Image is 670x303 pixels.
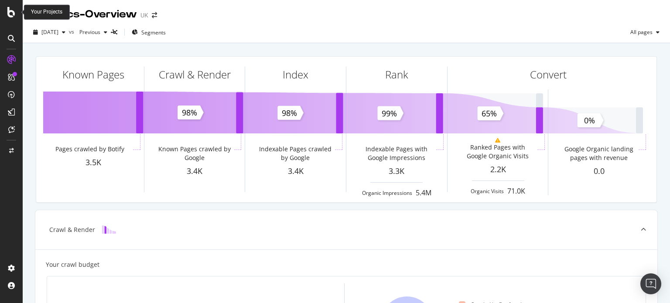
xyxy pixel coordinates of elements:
div: arrow-right-arrow-left [152,12,157,18]
span: All pages [627,28,653,36]
div: Index [283,67,308,82]
span: Segments [141,29,166,36]
button: Previous [76,25,111,39]
button: [DATE] [30,25,69,39]
button: Segments [128,25,169,39]
div: Organic Impressions [362,189,412,197]
span: Previous [76,28,100,36]
div: UK [140,11,148,20]
div: Indexable Pages crawled by Google [257,145,333,162]
div: Your Projects [31,8,62,16]
button: All pages [627,25,663,39]
span: vs [69,28,76,35]
div: Indexable Pages with Google Impressions [359,145,434,162]
div: Open Intercom Messenger [640,273,661,294]
div: 3.4K [144,166,245,177]
div: Known Pages crawled by Google [157,145,232,162]
div: 3.5K [43,157,144,168]
div: Crawl & Render [49,225,95,234]
div: 3.4K [245,166,346,177]
img: block-icon [102,225,116,234]
div: Known Pages [62,67,124,82]
div: Analytics - Overview [30,7,137,22]
div: 5.4M [416,188,431,198]
div: Your crawl budget [46,260,99,269]
span: 2025 Sep. 27th [41,28,58,36]
div: 3.3K [346,166,447,177]
div: Crawl & Render [159,67,231,82]
div: Pages crawled by Botify [55,145,124,153]
div: Rank [385,67,408,82]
